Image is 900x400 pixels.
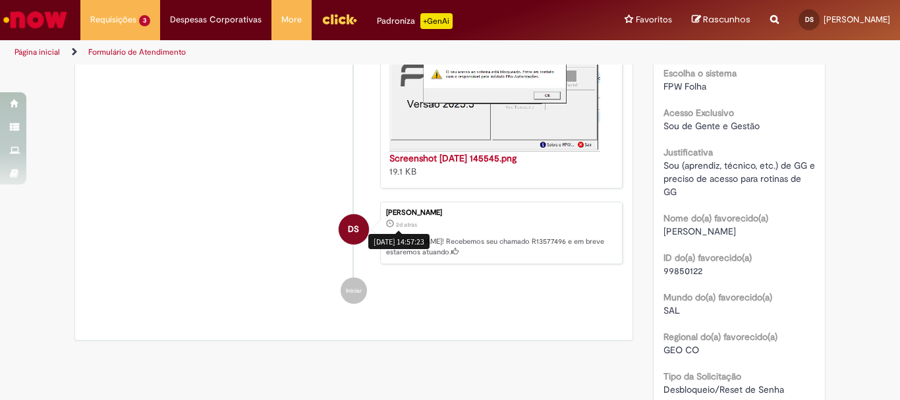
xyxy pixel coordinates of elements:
[703,13,750,26] span: Rascunhos
[281,13,302,26] span: More
[663,370,741,382] b: Tipo da Solicitação
[88,47,186,57] a: Formulário de Atendimento
[663,344,699,356] span: GEO CO
[85,202,623,265] li: Debora Camily Amaral Da Silva
[90,13,136,26] span: Requisições
[663,265,702,277] span: 99850122
[10,40,590,65] ul: Trilhas de página
[663,291,772,303] b: Mundo do(a) favorecido(a)
[170,13,262,26] span: Despesas Corporativas
[663,80,706,92] span: FPW Folha
[663,107,734,119] b: Acesso Exclusivo
[389,152,609,178] div: 19.1 KB
[663,67,737,79] b: Escolha o sistema
[420,13,453,29] p: +GenAi
[377,13,453,29] div: Padroniza
[636,13,672,26] span: Favoritos
[663,331,777,343] b: Regional do(a) favorecido(a)
[663,304,680,316] span: SAL
[14,47,60,57] a: Página inicial
[348,214,359,245] span: DS
[663,384,784,395] span: Desbloqueio/Reset de Senha
[139,15,150,26] span: 3
[368,234,430,249] div: [DATE] 14:57:23
[824,14,890,25] span: [PERSON_NAME]
[389,152,517,164] a: Screenshot [DATE] 145545.png
[322,9,357,29] img: click_logo_yellow_360x200.png
[663,212,768,224] b: Nome do(a) favorecido(a)
[339,214,369,244] div: Debora Camily Amaral Da Silva
[663,146,713,158] b: Justificativa
[663,120,760,132] span: Sou de Gente e Gestão
[663,225,736,237] span: [PERSON_NAME]
[805,15,814,24] span: DS
[692,14,750,26] a: Rascunhos
[386,209,615,217] div: [PERSON_NAME]
[663,252,752,264] b: ID do(a) favorecido(a)
[386,237,615,257] p: [PERSON_NAME]! Recebemos seu chamado R13577496 e em breve estaremos atuando.
[396,221,417,229] span: 2d atrás
[663,159,818,198] span: Sou (aprendiz, técnico, etc.) de GG e preciso de acesso para rotinas de GG
[1,7,69,33] img: ServiceNow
